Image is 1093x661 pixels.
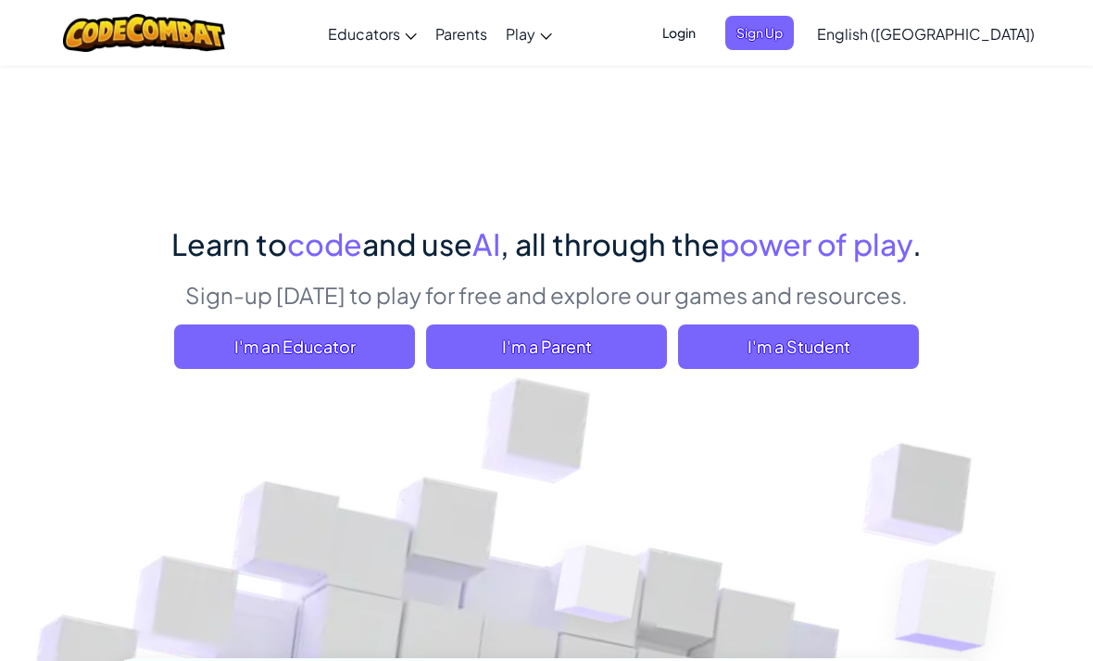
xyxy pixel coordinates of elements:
span: . [912,225,922,262]
a: Educators [319,8,426,58]
a: Play [496,8,561,58]
span: , all through the [500,225,720,262]
a: I'm an Educator [174,324,415,369]
button: Sign Up [725,16,794,50]
span: code [287,225,362,262]
button: Login [651,16,707,50]
img: CodeCombat logo [63,14,225,52]
button: I'm a Student [678,324,919,369]
span: Learn to [171,225,287,262]
span: Educators [328,24,400,44]
a: I'm a Parent [426,324,667,369]
span: Play [506,24,535,44]
span: power of play [720,225,912,262]
p: Sign-up [DATE] to play for free and explore our games and resources. [171,279,922,311]
span: AI [472,225,500,262]
span: English ([GEOGRAPHIC_DATA]) [817,24,1035,44]
a: English ([GEOGRAPHIC_DATA]) [808,8,1044,58]
a: Parents [426,8,496,58]
span: and use [362,225,472,262]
